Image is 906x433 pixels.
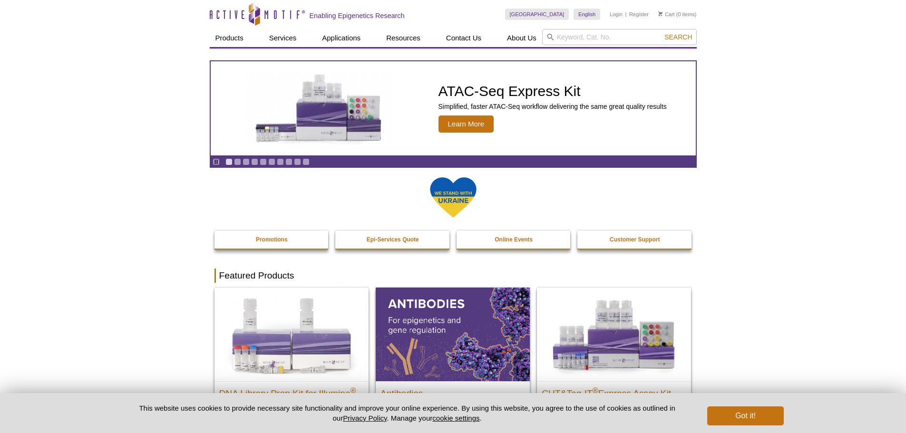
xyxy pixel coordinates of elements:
[658,9,697,20] li: (0 items)
[432,414,479,422] button: cookie settings
[495,236,533,243] strong: Online Events
[214,288,369,381] img: DNA Library Prep Kit for Illumina
[537,288,691,432] a: CUT&Tag-IT® Express Assay Kit CUT&Tag-IT®Express Assay Kit Less variable and higher-throughput ge...
[367,236,419,243] strong: Epi-Services Quote
[593,386,598,394] sup: ®
[625,9,627,20] li: |
[376,288,530,432] a: All Antibodies Antibodies Application-tested antibodies for ChIP, CUT&Tag, and CUT&RUN.
[610,11,623,18] a: Login
[243,158,250,165] a: Go to slide 3
[501,29,542,47] a: About Us
[629,11,649,18] a: Register
[438,115,494,133] span: Learn More
[251,158,258,165] a: Go to slide 4
[302,158,310,165] a: Go to slide 10
[335,231,450,249] a: Epi-Services Quote
[707,406,783,425] button: Got it!
[577,231,692,249] a: Customer Support
[225,158,233,165] a: Go to slide 1
[343,414,387,422] a: Privacy Policy
[294,158,301,165] a: Go to slide 9
[542,384,686,398] h2: CUT&Tag-IT Express Assay Kit
[537,288,691,381] img: CUT&Tag-IT® Express Assay Kit
[241,72,398,144] img: ATAC-Seq Express Kit
[214,269,692,283] h2: Featured Products
[310,11,405,20] h2: Enabling Epigenetics Research
[351,386,356,394] sup: ®
[285,158,292,165] a: Go to slide 8
[542,29,697,45] input: Keyword, Cat. No.
[234,158,241,165] a: Go to slide 2
[380,29,426,47] a: Resources
[574,9,600,20] a: English
[505,9,569,20] a: [GEOGRAPHIC_DATA]
[662,33,695,41] button: Search
[429,176,477,219] img: We Stand With Ukraine
[457,231,572,249] a: Online Events
[214,231,330,249] a: Promotions
[658,11,675,18] a: Cart
[211,61,696,155] a: ATAC-Seq Express Kit ATAC-Seq Express Kit Simplified, faster ATAC-Seq workflow delivering the sam...
[658,11,662,16] img: Your Cart
[256,236,288,243] strong: Promotions
[260,158,267,165] a: Go to slide 5
[277,158,284,165] a: Go to slide 7
[438,102,667,111] p: Simplified, faster ATAC-Seq workflow delivering the same great quality results
[440,29,487,47] a: Contact Us
[263,29,302,47] a: Services
[316,29,366,47] a: Applications
[438,84,667,98] h2: ATAC-Seq Express Kit
[380,384,525,398] h2: Antibodies
[376,288,530,381] img: All Antibodies
[211,61,696,155] article: ATAC-Seq Express Kit
[210,29,249,47] a: Products
[123,403,692,423] p: This website uses cookies to provide necessary site functionality and improve your online experie...
[213,158,220,165] a: Toggle autoplay
[219,384,364,398] h2: DNA Library Prep Kit for Illumina
[664,33,692,41] span: Search
[268,158,275,165] a: Go to slide 6
[610,236,660,243] strong: Customer Support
